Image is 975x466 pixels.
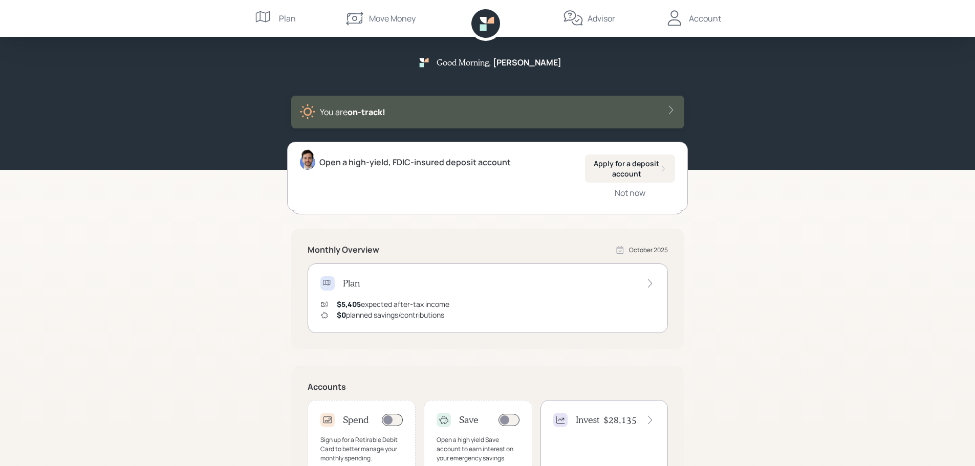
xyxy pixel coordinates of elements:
span: on‑track! [348,106,385,118]
h4: $28,135 [603,414,637,426]
h4: Save [459,414,479,426]
div: Apply for a deposit account [593,159,667,179]
h5: Good Morning , [437,57,491,67]
div: Move Money [369,12,416,25]
div: October 2025 [629,246,668,255]
h4: Invest [576,414,599,426]
img: jonah-coleman-headshot.png [300,149,315,170]
button: Apply for a deposit account [585,154,675,183]
h5: Monthly Overview [308,245,379,255]
span: $0 [337,310,346,320]
img: sunny-XHVQM73Q.digested.png [299,104,316,120]
div: Plan [279,12,296,25]
div: Account [689,12,721,25]
h5: Accounts [308,382,668,392]
div: Open a high-yield, FDIC-insured deposit account [319,156,511,168]
div: You are [320,106,385,118]
div: expected after-tax income [337,299,449,309]
h4: Plan [343,278,360,289]
h4: Spend [343,414,369,426]
div: planned savings/contributions [337,309,444,320]
div: Advisor [588,12,615,25]
div: Not now [615,187,645,198]
span: $5,405 [337,299,361,309]
h5: [PERSON_NAME] [493,58,561,68]
div: Sign up for a Retirable Debit Card to better manage your monthly spending. [320,435,403,463]
div: Open a high yield Save account to earn interest on your emergency savings. [437,435,519,463]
